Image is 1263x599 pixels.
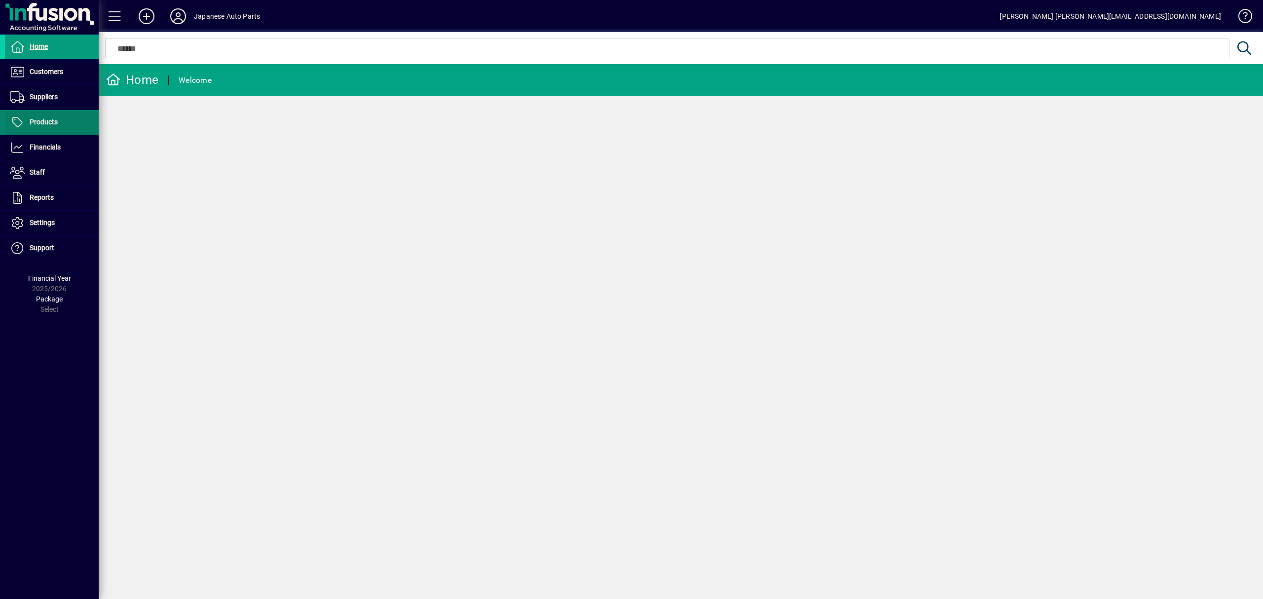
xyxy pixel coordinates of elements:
[5,60,99,84] a: Customers
[30,68,63,75] span: Customers
[30,42,48,50] span: Home
[162,7,194,25] button: Profile
[194,8,260,24] div: Japanese Auto Parts
[5,110,99,135] a: Products
[30,219,55,226] span: Settings
[30,193,54,201] span: Reports
[5,211,99,235] a: Settings
[1231,2,1251,34] a: Knowledge Base
[30,143,61,151] span: Financials
[30,168,45,176] span: Staff
[30,118,58,126] span: Products
[5,186,99,210] a: Reports
[5,135,99,160] a: Financials
[30,244,54,252] span: Support
[1000,8,1221,24] div: [PERSON_NAME] [PERSON_NAME][EMAIL_ADDRESS][DOMAIN_NAME]
[28,274,71,282] span: Financial Year
[179,73,212,88] div: Welcome
[106,72,158,88] div: Home
[30,93,58,101] span: Suppliers
[5,160,99,185] a: Staff
[36,295,63,303] span: Package
[131,7,162,25] button: Add
[5,236,99,261] a: Support
[5,85,99,110] a: Suppliers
